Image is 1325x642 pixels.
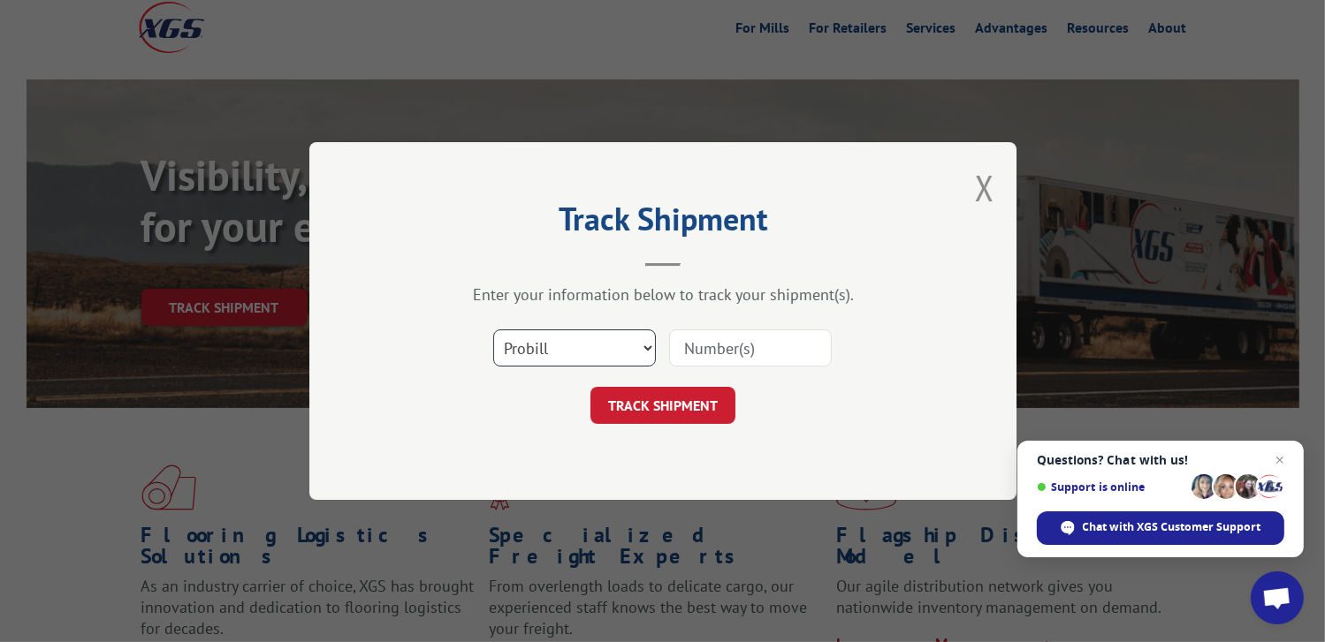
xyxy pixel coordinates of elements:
div: Enter your information below to track your shipment(s). [398,284,928,305]
span: Close chat [1269,449,1291,471]
h2: Track Shipment [398,207,928,240]
span: Questions? Chat with us! [1037,453,1284,467]
button: TRACK SHIPMENT [590,387,735,424]
span: Support is online [1037,480,1185,494]
div: Open chat [1251,571,1304,624]
input: Number(s) [669,329,832,366]
span: Chat with XGS Customer Support [1083,519,1261,535]
button: Close modal [975,164,994,211]
div: Chat with XGS Customer Support [1037,511,1284,545]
